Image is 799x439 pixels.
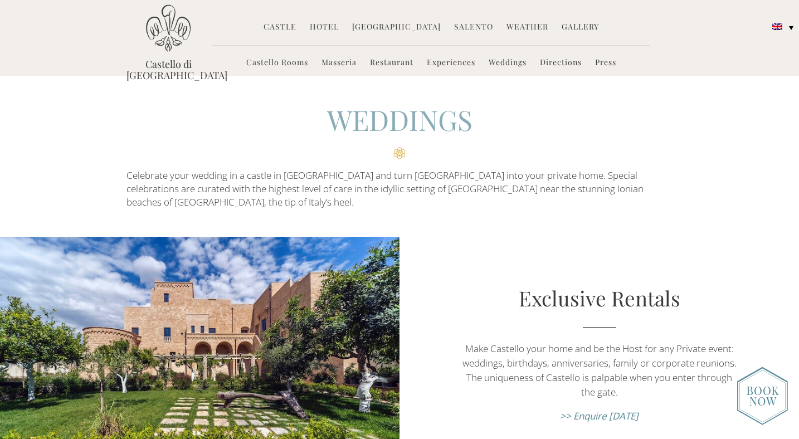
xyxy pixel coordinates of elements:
[427,57,475,70] a: Experiences
[352,21,441,34] a: [GEOGRAPHIC_DATA]
[146,4,191,52] img: Castello di Ugento
[595,57,616,70] a: Press
[264,21,296,34] a: Castle
[737,367,788,425] img: new-booknow.png
[562,21,599,34] a: Gallery
[321,57,357,70] a: Masseria
[489,57,527,70] a: Weddings
[506,21,548,34] a: Weather
[370,57,413,70] a: Restaurant
[460,342,739,399] p: Make Castello your home and be the Host for any Private event: weddings, birthdays, anniversaries...
[772,23,782,30] img: English
[519,284,680,311] a: Exclusive Rentals
[454,21,493,34] a: Salento
[560,409,639,422] a: >> Enquire [DATE]
[126,58,210,81] a: Castello di [GEOGRAPHIC_DATA]
[310,21,339,34] a: Hotel
[540,57,582,70] a: Directions
[737,367,788,425] img: enquire_today_weddings_page.png
[246,57,308,70] a: Castello Rooms
[126,101,673,159] h2: WEDDINGS
[126,169,673,209] p: Celebrate your wedding in a castle in [GEOGRAPHIC_DATA] and turn [GEOGRAPHIC_DATA] into your priv...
